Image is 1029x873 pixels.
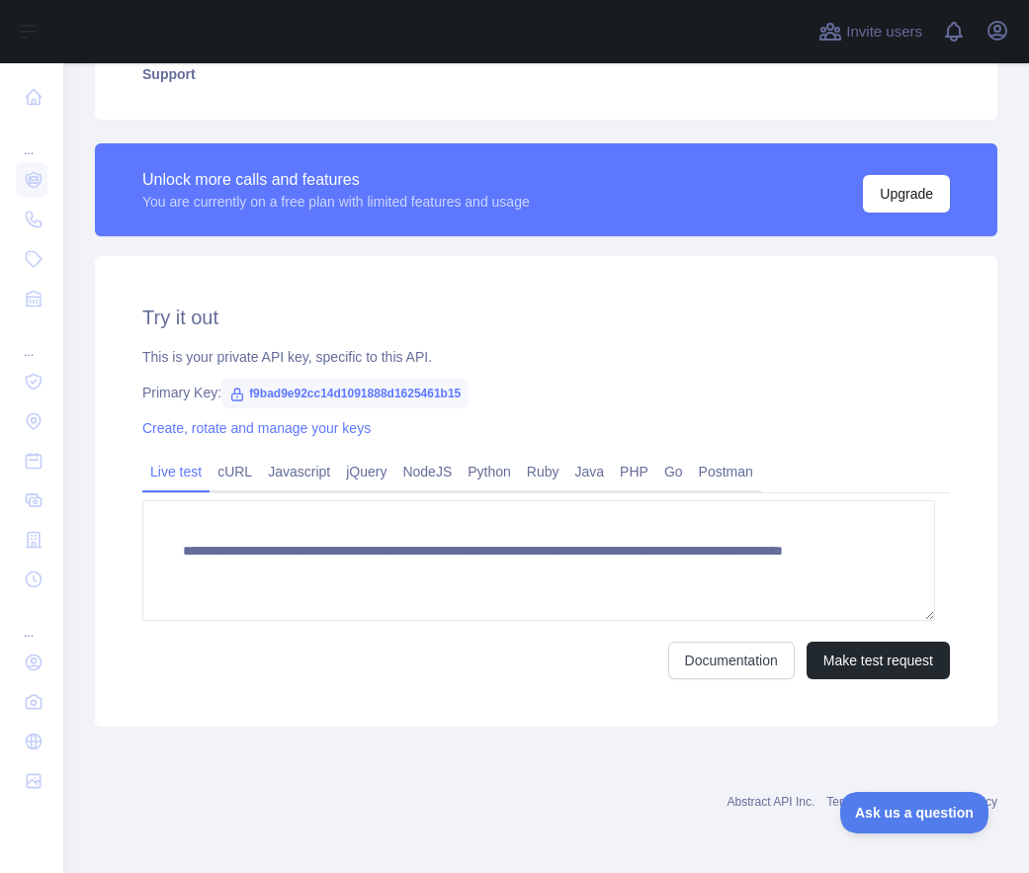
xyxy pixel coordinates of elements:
a: Support [119,52,974,96]
h2: Try it out [142,304,950,331]
div: ... [16,601,47,641]
div: Unlock more calls and features [142,168,530,192]
a: Javascript [260,456,338,487]
a: cURL [210,456,260,487]
a: Go [656,456,691,487]
a: jQuery [338,456,394,487]
div: ... [16,119,47,158]
a: Java [567,456,613,487]
a: Live test [142,456,210,487]
button: Invite users [815,16,926,47]
div: You are currently on a free plan with limited features and usage [142,192,530,212]
a: Postman [691,456,761,487]
a: Ruby [519,456,567,487]
a: PHP [612,456,656,487]
div: ... [16,320,47,360]
button: Make test request [807,642,950,679]
a: Python [460,456,519,487]
button: Upgrade [863,175,950,213]
span: f9bad9e92cc14d1091888d1625461b15 [221,379,469,408]
a: Abstract API Inc. [728,795,815,809]
a: Terms of service [826,795,912,809]
a: NodeJS [394,456,460,487]
div: Primary Key: [142,383,950,402]
a: Create, rotate and manage your keys [142,420,371,436]
iframe: Toggle Customer Support [840,792,989,833]
div: This is your private API key, specific to this API. [142,347,950,367]
span: Invite users [846,21,922,44]
a: Documentation [668,642,795,679]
